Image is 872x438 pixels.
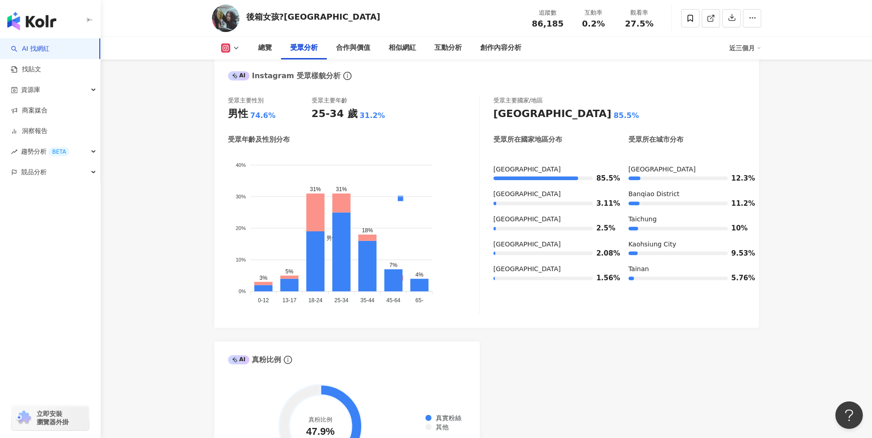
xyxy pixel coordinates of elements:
[731,250,745,257] span: 9.53%
[493,96,543,105] div: 受眾主要國家/地區
[493,240,610,249] div: [GEOGRAPHIC_DATA]
[429,423,449,431] span: 其他
[228,355,282,365] div: 真粉比例
[11,44,49,53] a: searchAI 找網紅
[415,297,423,304] tspan: 65-
[596,175,610,182] span: 85.5%
[334,297,348,304] tspan: 25-34
[628,165,745,174] div: [GEOGRAPHIC_DATA]
[11,127,48,136] a: 洞察報告
[360,297,374,304] tspan: 35-44
[596,200,610,207] span: 3.11%
[312,107,357,121] div: 25-34 歲
[308,297,322,304] tspan: 18-24
[360,111,385,121] div: 31.2%
[21,80,40,100] span: 資源庫
[628,265,745,274] div: Tainan
[596,275,610,282] span: 1.56%
[628,215,745,224] div: Taichung
[228,355,250,364] div: AI
[493,265,610,274] div: [GEOGRAPHIC_DATA]
[282,354,293,365] span: info-circle
[250,111,276,121] div: 74.6%
[625,19,653,28] span: 27.5%
[236,225,246,231] tspan: 20%
[493,107,612,121] div: [GEOGRAPHIC_DATA]
[389,43,416,53] div: 相似網紅
[342,70,353,81] span: info-circle
[236,162,246,167] tspan: 40%
[11,106,48,115] a: 商案媒合
[622,8,657,17] div: 觀看率
[434,43,462,53] div: 互動分析
[212,5,239,32] img: KOL Avatar
[49,147,70,156] div: BETA
[835,401,863,429] iframe: Help Scout Beacon - Open
[228,71,341,81] div: Instagram 受眾樣貌分析
[582,19,605,28] span: 0.2%
[531,8,565,17] div: 追蹤數
[731,175,745,182] span: 12.3%
[576,8,611,17] div: 互動率
[228,135,290,144] div: 受眾年齡及性別分布
[731,275,745,282] span: 5.76%
[258,297,269,304] tspan: 0-12
[386,297,401,304] tspan: 45-64
[336,43,370,53] div: 合作與價值
[282,297,296,304] tspan: 13-17
[493,165,610,174] div: [GEOGRAPHIC_DATA]
[12,406,89,430] a: chrome extension立即安裝 瀏覽器外掛
[246,11,380,22] div: 後箱女孩?[GEOGRAPHIC_DATA]
[11,65,41,74] a: 找貼文
[320,235,337,241] span: 男性
[238,288,246,294] tspan: 0%
[21,141,70,162] span: 趨勢分析
[21,162,47,182] span: 競品分析
[628,240,745,249] div: Kaohsiung City
[228,71,250,80] div: AI
[236,257,246,262] tspan: 10%
[228,107,248,121] div: 男性
[236,194,246,199] tspan: 30%
[596,225,610,232] span: 2.5%
[613,111,639,121] div: 85.5%
[258,43,272,53] div: 總覽
[731,225,745,232] span: 10%
[480,43,521,53] div: 創作內容分析
[628,190,745,199] div: Banqiao District
[596,250,610,257] span: 2.08%
[493,190,610,199] div: [GEOGRAPHIC_DATA]
[532,19,563,28] span: 86,185
[493,135,562,144] div: 受眾所在國家地區分布
[11,149,17,155] span: rise
[628,135,683,144] div: 受眾所在城市分布
[493,215,610,224] div: [GEOGRAPHIC_DATA]
[729,41,761,55] div: 近三個月
[7,12,56,30] img: logo
[228,96,264,105] div: 受眾主要性別
[312,96,347,105] div: 受眾主要年齡
[15,411,32,425] img: chrome extension
[290,43,318,53] div: 受眾分析
[37,410,69,426] span: 立即安裝 瀏覽器外掛
[731,200,745,207] span: 11.2%
[429,414,461,422] span: 真實粉絲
